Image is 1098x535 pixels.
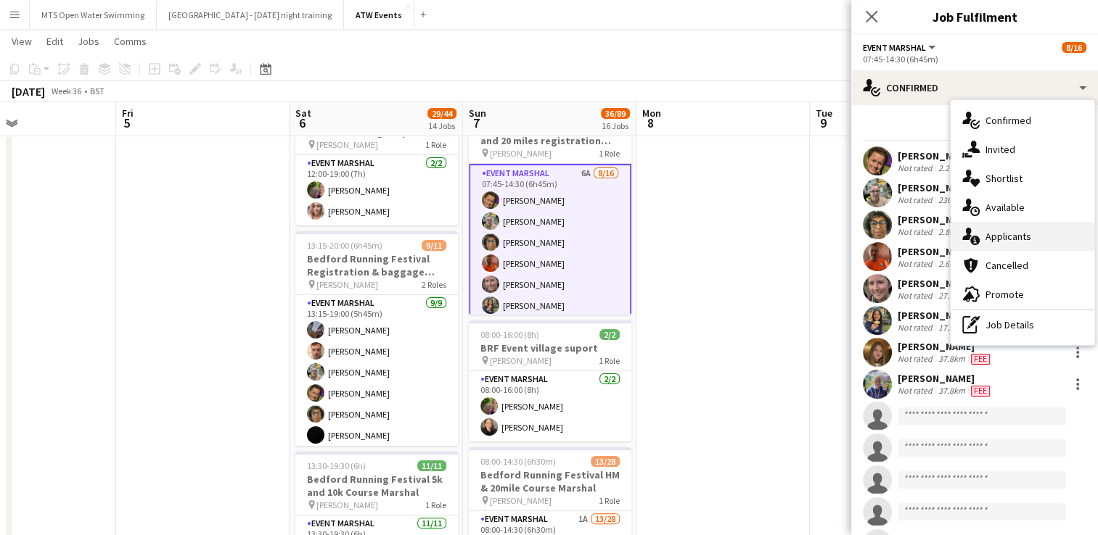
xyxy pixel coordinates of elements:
div: 37.8km [935,353,968,365]
a: Comms [108,32,152,51]
button: ATW Events [344,1,414,29]
span: 1 Role [425,139,446,150]
div: Not rated [898,258,935,269]
span: Fee [971,386,990,397]
div: [PERSON_NAME] [898,149,975,162]
app-card-role: Event Marshal9/913:15-19:00 (5h45m)[PERSON_NAME][PERSON_NAME][PERSON_NAME][PERSON_NAME][PERSON_NA... [295,295,458,513]
div: 08:00-16:00 (8h)2/2BRF Event village suport [PERSON_NAME]1 RoleEvent Marshal2/208:00-16:00 (8h)[P... [469,320,631,441]
div: [DATE] [12,84,45,99]
span: Fri [122,107,134,120]
app-card-role: Event Marshal6A8/1607:45-14:30 (6h45m)[PERSON_NAME][PERSON_NAME][PERSON_NAME][PERSON_NAME][PERSON... [469,164,631,531]
div: Promote [951,280,1094,309]
div: Not rated [898,322,935,333]
div: Crew has different fees then in role [968,385,993,397]
div: Not rated [898,353,935,365]
span: [PERSON_NAME] [316,139,378,150]
button: Event Marshal [863,42,938,53]
span: [PERSON_NAME] [316,279,378,290]
span: Edit [46,35,63,48]
app-card-role: Event Marshal2/208:00-16:00 (8h)[PERSON_NAME][PERSON_NAME] [469,371,631,441]
app-card-role: Event Marshal2/212:00-19:00 (7h)[PERSON_NAME][PERSON_NAME] [295,155,458,225]
div: 37.8km [935,385,968,397]
div: [PERSON_NAME] [898,372,993,385]
h3: Bedford Running Festival Registration & baggage marshal [295,252,458,278]
div: 16 Jobs [602,120,629,131]
span: Sat [295,107,311,120]
span: 1 Role [599,495,620,506]
div: 17.5km [935,322,968,333]
div: Confirmed [951,106,1094,135]
span: 2 Roles [422,279,446,290]
span: 13:15-20:00 (6h45m) [307,240,382,251]
span: Event Marshal [863,42,926,53]
div: [PERSON_NAME] [898,277,975,290]
span: [PERSON_NAME] [490,148,552,159]
div: Confirmed [851,70,1098,105]
div: Invited [951,135,1094,164]
a: Edit [41,32,69,51]
div: 2.2km [935,162,964,173]
button: MTS Open Water Swimming [30,1,157,29]
span: 1 Role [599,355,620,366]
span: Fee [971,354,990,365]
app-job-card: 12:00-19:00 (7h)2/2BRF Event village suport [PERSON_NAME]1 RoleEvent Marshal2/212:00-19:00 (7h)[P... [295,104,458,225]
span: Jobs [78,35,99,48]
span: 13/28 [591,456,620,467]
div: Job Details [951,310,1094,339]
span: 2/2 [599,329,620,340]
span: 13:30-19:30 (6h) [307,460,366,471]
span: 9/11 [422,240,446,251]
div: [PERSON_NAME] [898,181,975,194]
span: 11/11 [417,460,446,471]
span: Comms [114,35,147,48]
a: Jobs [72,32,105,51]
span: [PERSON_NAME] [316,499,378,510]
h3: Bedford Running Festival HM & 20mile Course Marshal [469,468,631,494]
span: 1 Role [425,499,446,510]
app-job-card: 07:45-14:30 (6h45m)8/16Bedford Running Festival HM and 20 miles registration baggagge and t- shir... [469,100,631,315]
div: Shortlist [951,164,1094,193]
div: Not rated [898,162,935,173]
span: [PERSON_NAME] [490,495,552,506]
div: 2.8km [935,226,964,237]
span: 29/44 [427,108,456,119]
h3: Job Fulfilment [851,7,1098,26]
span: View [12,35,32,48]
span: 6 [293,115,311,131]
div: [PERSON_NAME] [898,245,975,258]
span: 08:00-14:30 (6h30m) [480,456,556,467]
div: [PERSON_NAME] [898,340,993,353]
app-job-card: 13:15-20:00 (6h45m)9/11Bedford Running Festival Registration & baggage marshal [PERSON_NAME]2 Rol... [295,231,458,446]
div: Not rated [898,194,935,205]
span: Tue [816,107,832,120]
span: 8/16 [1062,42,1086,53]
span: 1 Role [599,148,620,159]
span: 7 [467,115,486,131]
div: [PERSON_NAME] [898,213,975,226]
span: 9 [814,115,832,131]
div: 236m [935,194,962,205]
h3: Bedford Running Festival 5k and 10k Course Marshal [295,473,458,499]
div: Applicants [951,222,1094,251]
span: 5 [120,115,134,131]
div: 27.7km [935,290,968,301]
span: Week 36 [48,86,84,96]
div: 07:45-14:30 (6h45m) [863,54,1086,65]
div: 2.6km [935,258,964,269]
span: 8 [640,115,661,131]
span: Mon [642,107,661,120]
div: Crew has different fees then in role [968,353,993,365]
a: View [6,32,38,51]
div: Not rated [898,385,935,397]
span: 36/89 [601,108,630,119]
h3: BRF Event village suport [469,341,631,354]
button: [GEOGRAPHIC_DATA] - [DATE] night training [157,1,344,29]
div: Not rated [898,226,935,237]
span: Sun [469,107,486,120]
div: BST [90,86,105,96]
div: [PERSON_NAME] [898,309,975,322]
div: Available [951,193,1094,222]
